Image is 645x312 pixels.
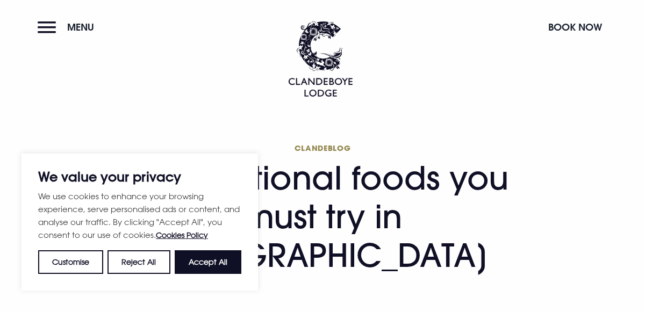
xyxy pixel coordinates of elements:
a: Cookies Policy [156,230,208,240]
button: Menu [38,16,99,39]
img: Clandeboye Lodge [288,21,353,97]
button: Book Now [543,16,607,39]
p: We use cookies to enhance your browsing experience, serve personalised ads or content, and analys... [38,190,241,242]
button: Customise [38,250,103,274]
button: Reject All [107,250,170,274]
button: Accept All [175,250,241,274]
p: We value your privacy [38,170,241,183]
div: We value your privacy [21,154,258,291]
span: Menu [67,21,94,33]
h1: 10 traditional foods you must try in [GEOGRAPHIC_DATA] [118,143,527,274]
span: Clandeblog [118,143,527,153]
